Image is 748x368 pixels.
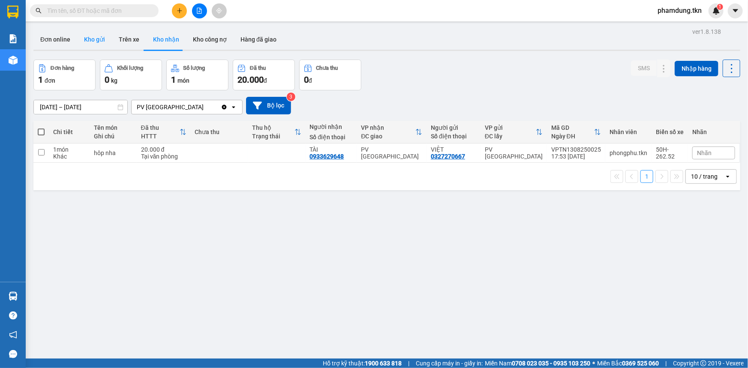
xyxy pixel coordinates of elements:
button: plus [172,3,187,18]
div: 10 / trang [691,172,718,181]
th: Toggle SortBy [137,121,191,144]
span: 20.000 [237,75,264,85]
button: 1 [640,170,653,183]
div: PV [GEOGRAPHIC_DATA] [137,103,204,111]
span: file-add [196,8,202,14]
div: Đã thu [250,65,266,71]
img: warehouse-icon [9,292,18,301]
div: Biển số xe [656,129,684,135]
div: VPTN1308250025 [551,146,601,153]
div: Nhân viên [610,129,647,135]
div: VIỆT [431,146,476,153]
span: copyright [700,360,706,366]
span: 1 [718,4,721,10]
strong: 1900 633 818 [365,360,402,367]
div: Tại văn phòng [141,153,186,160]
sup: 1 [717,4,723,10]
div: ĐC giao [361,133,415,140]
button: Kho nhận [146,29,186,50]
div: Mã GD [551,124,594,131]
div: VP gửi [485,124,536,131]
div: Khối lượng [117,65,143,71]
div: 1 món [53,146,85,153]
span: Hỗ trợ kỹ thuật: [323,359,402,368]
div: Người nhận [310,123,353,130]
div: Nhãn [692,129,735,135]
li: [STREET_ADDRESS][PERSON_NAME]. [GEOGRAPHIC_DATA], Tỉnh [GEOGRAPHIC_DATA] [80,21,358,32]
div: PV [GEOGRAPHIC_DATA] [361,146,422,160]
li: Hotline: 1900 8153 [80,32,358,42]
svg: open [724,173,731,180]
span: 1 [171,75,176,85]
span: message [9,350,17,358]
button: Kho gửi [77,29,112,50]
input: Select a date range. [34,100,127,114]
span: | [665,359,667,368]
strong: 0708 023 035 - 0935 103 250 [512,360,590,367]
div: Tên món [94,124,132,131]
th: Toggle SortBy [547,121,605,144]
span: question-circle [9,311,17,320]
button: Kho công nợ [186,29,234,50]
span: kg [111,77,117,84]
div: Số lượng [183,65,205,71]
span: caret-down [732,7,739,15]
span: Nhãn [697,150,712,156]
button: SMS [631,60,657,76]
div: Số điện thoại [431,133,476,140]
span: notification [9,331,17,339]
div: Ngày ĐH [551,133,594,140]
img: logo.jpg [11,11,54,54]
button: aim [212,3,227,18]
svg: Clear value [221,104,228,111]
span: search [36,8,42,14]
div: ver 1.8.138 [692,27,721,36]
button: Hàng đã giao [234,29,283,50]
span: Miền Bắc [597,359,659,368]
strong: 0369 525 060 [622,360,659,367]
span: phamdung.tkn [651,5,709,16]
div: hôp nha [94,150,132,156]
span: Cung cấp máy in - giấy in: [416,359,483,368]
button: Chưa thu0đ [299,60,361,90]
span: đơn [45,77,55,84]
div: Đã thu [141,124,180,131]
div: Đơn hàng [51,65,74,71]
button: Nhập hàng [675,61,718,76]
div: Thu hộ [252,124,294,131]
th: Toggle SortBy [481,121,547,144]
button: caret-down [728,3,743,18]
span: 1 [38,75,43,85]
button: Số lượng1món [166,60,228,90]
div: Số điện thoại [310,134,353,141]
img: icon-new-feature [712,7,720,15]
div: HTTT [141,133,180,140]
div: VP nhận [361,124,415,131]
button: file-add [192,3,207,18]
th: Toggle SortBy [248,121,306,144]
button: Đơn online [33,29,77,50]
div: Ghi chú [94,133,132,140]
button: Đơn hàng1đơn [33,60,96,90]
span: đ [309,77,312,84]
img: logo-vxr [7,6,18,18]
th: Toggle SortBy [357,121,427,144]
div: 0327270667 [431,153,465,160]
span: plus [177,8,183,14]
div: 20.000 đ [141,146,186,153]
span: Miền Nam [485,359,590,368]
span: 0 [304,75,309,85]
div: PV [GEOGRAPHIC_DATA] [485,146,543,160]
button: Bộ lọc [246,97,291,114]
div: 0933629648 [310,153,344,160]
span: đ [264,77,267,84]
img: warehouse-icon [9,56,18,65]
input: Tìm tên, số ĐT hoặc mã đơn [47,6,148,15]
div: 50H-262.52 [656,146,684,160]
div: Chưa thu [195,129,244,135]
button: Đã thu20.000đ [233,60,295,90]
b: GỬI : PV [GEOGRAPHIC_DATA] [11,62,128,91]
span: aim [216,8,222,14]
button: Trên xe [112,29,146,50]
